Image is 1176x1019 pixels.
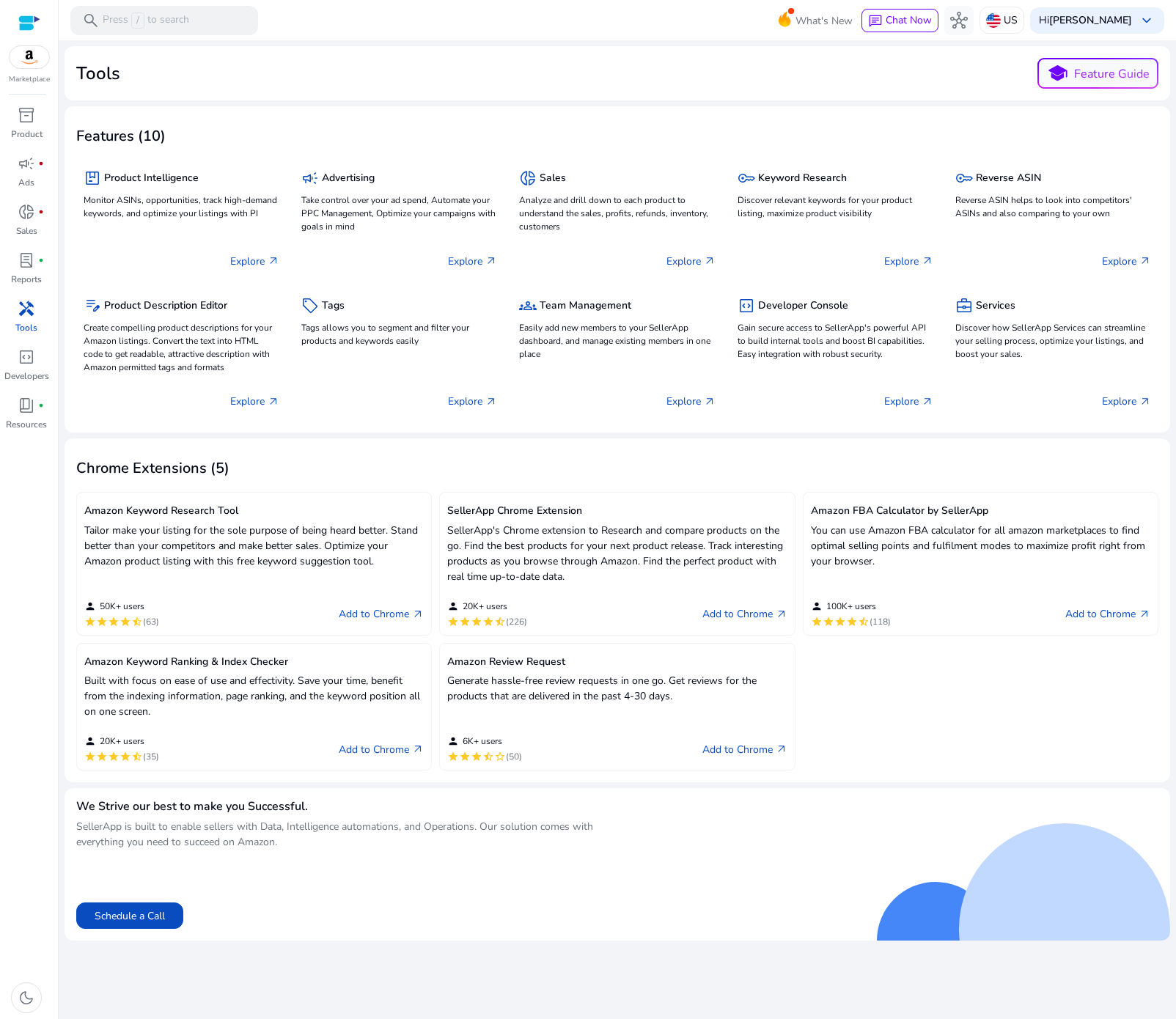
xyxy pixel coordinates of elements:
p: Explore [1102,394,1151,409]
p: Generate hassle-free review requests in one go. Get reviews for the products that are delivered i... [447,673,787,704]
mat-icon: star [846,616,858,628]
mat-icon: star [823,616,834,628]
mat-icon: person [447,735,459,747]
span: key [955,169,973,187]
mat-icon: person [447,600,459,612]
h5: Amazon FBA Calculator by SellerApp [811,505,1150,518]
h3: Features (10) [76,128,166,145]
h5: Team Management [540,300,631,312]
a: Add to Chromearrow_outward [702,606,787,623]
p: Discover relevant keywords for your product listing, maximize product visibility [738,194,933,220]
img: amazon.svg [10,46,49,68]
mat-icon: star [84,616,96,628]
h5: SellerApp Chrome Extension [447,505,787,518]
p: SellerApp's Chrome extension to Research and compare products on the go. Find the best products f... [447,523,787,584]
h5: Keyword Research [758,172,847,185]
h3: Chrome Extensions (5) [76,460,229,477]
span: arrow_outward [776,743,787,755]
mat-icon: star [120,751,131,762]
span: package [84,169,101,187]
p: Easily add new members to your SellerApp dashboard, and manage existing members in one place [519,321,715,361]
span: fiber_manual_record [38,209,44,215]
h5: Developer Console [758,300,848,312]
span: arrow_outward [268,396,279,408]
mat-icon: star [834,616,846,628]
span: campaign [301,169,319,187]
p: Tags allows you to segment and filter your products and keywords easily [301,321,497,347]
span: arrow_outward [704,396,716,408]
mat-icon: star_half [131,751,143,762]
span: donut_small [18,203,35,221]
span: arrow_outward [412,608,424,620]
b: [PERSON_NAME] [1049,13,1132,27]
mat-icon: star [459,616,471,628]
mat-icon: star [471,616,482,628]
span: handyman [18,300,35,317]
span: 100K+ users [826,600,876,612]
p: SellerApp is built to enable sellers with Data, Intelligence automations, and Operations. Our sol... [76,819,617,850]
mat-icon: star [108,751,120,762]
p: Sales [16,224,37,238]
span: arrow_outward [922,255,933,267]
span: hub [950,12,968,29]
mat-icon: star_half [494,616,506,628]
a: Add to Chromearrow_outward [339,606,424,623]
span: fiber_manual_record [38,257,44,263]
p: Create compelling product descriptions for your Amazon listings. Convert the text into HTML code ... [84,321,279,374]
h5: Amazon Keyword Research Tool [84,505,424,518]
mat-icon: star [447,616,459,628]
p: Marketplace [9,74,50,85]
p: Explore [884,254,933,269]
h5: Amazon Review Request [447,656,787,669]
mat-icon: person [811,600,823,612]
button: chatChat Now [861,9,938,32]
h5: Tags [322,300,345,312]
p: Discover how SellerApp Services can streamline your selling process, optimize your listings, and ... [955,321,1151,361]
span: key [738,169,755,187]
span: arrow_outward [485,255,497,267]
span: donut_small [519,169,537,187]
span: arrow_outward [704,255,716,267]
a: Add to Chromearrow_outward [702,740,787,758]
span: 50K+ users [100,600,144,612]
span: dark_mode [18,989,35,1007]
span: sell [301,297,319,314]
span: Chat Now [886,13,932,27]
span: arrow_outward [776,608,787,620]
span: (226) [506,616,527,628]
span: arrow_outward [1139,396,1151,408]
span: arrow_outward [485,396,497,408]
p: Explore [230,394,279,409]
span: groups [519,297,537,314]
h5: Amazon Keyword Ranking & Index Checker [84,656,424,669]
mat-icon: star [811,616,823,628]
p: Reports [11,273,42,286]
p: Feature Guide [1074,65,1150,83]
h5: Advertising [322,172,375,185]
span: (35) [143,751,159,762]
mat-icon: star_border [494,751,506,762]
p: You can use Amazon FBA calculator for all amazon marketplaces to find optimal selling points and ... [811,523,1150,569]
mat-icon: star [459,751,471,762]
p: Explore [448,394,497,409]
span: / [131,12,144,29]
span: arrow_outward [1139,255,1151,267]
mat-icon: star [96,616,108,628]
span: fiber_manual_record [38,402,44,408]
span: code_blocks [738,297,755,314]
span: (63) [143,616,159,628]
p: Explore [230,254,279,269]
p: Monitor ASINs, opportunities, track high-demand keywords, and optimize your listings with PI [84,194,279,220]
p: Resources [6,418,47,431]
p: Explore [884,394,933,409]
span: (50) [506,751,522,762]
mat-icon: star_half [131,616,143,628]
h5: Services [976,300,1015,312]
span: arrow_outward [1139,608,1150,620]
mat-icon: person [84,600,96,612]
mat-icon: star_half [858,616,870,628]
span: lab_profile [18,251,35,269]
span: (118) [870,616,891,628]
h2: Tools [76,63,120,84]
span: code_blocks [18,348,35,366]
